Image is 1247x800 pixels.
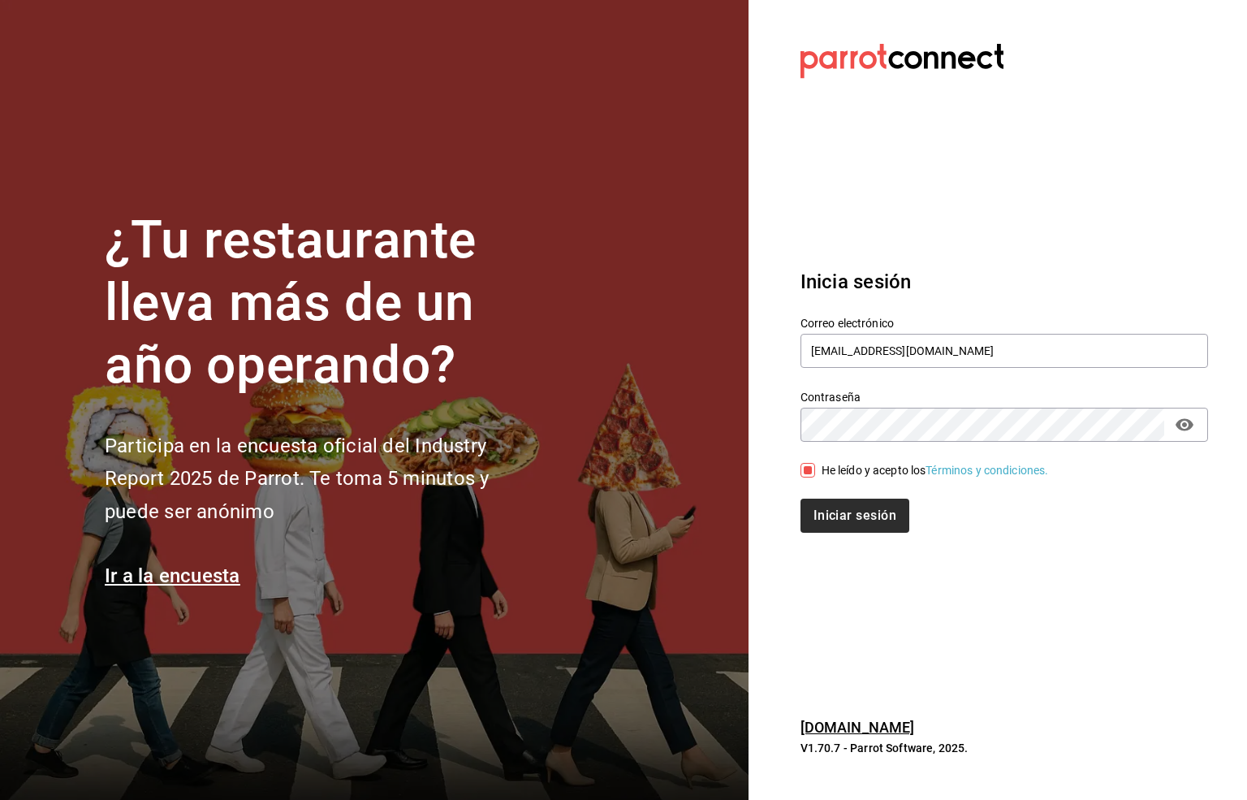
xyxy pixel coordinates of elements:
a: Términos y condiciones. [926,464,1048,477]
h3: Inicia sesión [800,267,1208,296]
h2: Participa en la encuesta oficial del Industry Report 2025 de Parrot. Te toma 5 minutos y puede se... [105,430,543,529]
input: Ingresa tu correo electrónico [800,334,1208,368]
label: Contraseña [800,391,1208,403]
div: He leído y acepto los [822,462,1049,479]
h1: ¿Tu restaurante lleva más de un año operando? [105,210,543,396]
a: [DOMAIN_NAME] [800,719,915,736]
p: V1.70.7 - Parrot Software, 2025. [800,740,1208,756]
button: passwordField [1171,411,1198,439]
a: Ir a la encuesta [105,564,240,587]
button: Iniciar sesión [800,499,909,533]
label: Correo electrónico [800,318,1208,329]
